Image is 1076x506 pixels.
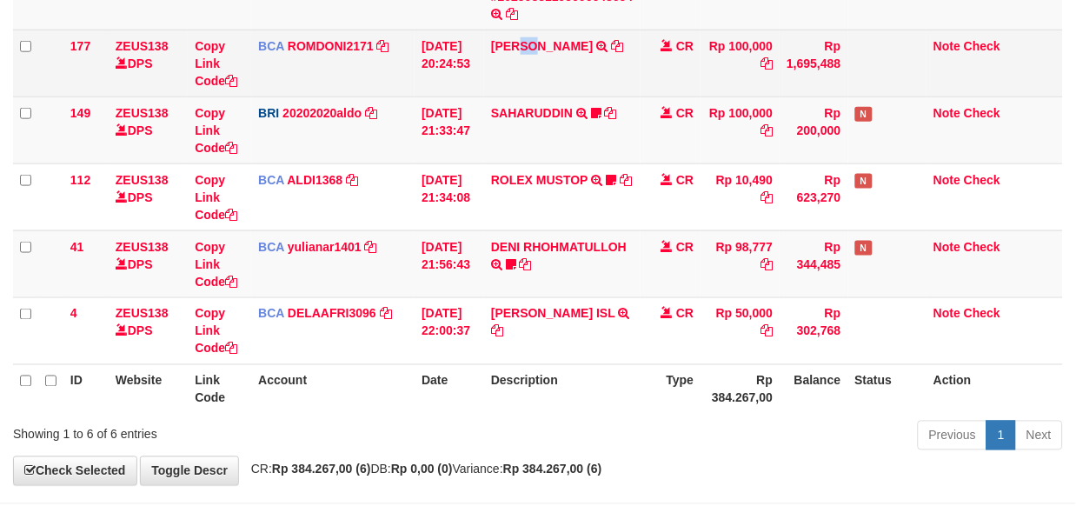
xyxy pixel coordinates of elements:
span: Has Note [855,174,873,189]
span: Has Note [855,241,873,256]
a: Check [964,39,1000,53]
th: Account [251,364,415,414]
span: Has Note [855,107,873,122]
span: 4 [70,307,77,321]
a: Copy Rp 100,000 to clipboard [761,123,773,137]
a: Copy Link Code [195,39,237,88]
th: Website [109,364,188,414]
a: Check [964,173,1000,187]
a: Previous [918,421,987,450]
td: Rp 200,000 [780,97,847,163]
a: Copy 20202020aldo to clipboard [365,106,377,120]
span: CR [676,240,694,254]
td: DPS [109,297,188,364]
span: CR [676,106,694,120]
td: Rp 344,485 [780,230,847,297]
a: ROMDONI2171 [288,39,374,53]
a: Copy Rp 98,777 to clipboard [761,257,773,271]
a: ZEUS138 [116,39,169,53]
span: CR [676,307,694,321]
span: CR: DB: Variance: [242,463,602,476]
span: 149 [70,106,90,120]
a: 20202020aldo [282,106,362,120]
a: [PERSON_NAME] ISL [491,307,615,321]
a: ZEUS138 [116,106,169,120]
a: Copy ROMDONI2171 to clipboard [377,39,389,53]
a: yulianar1401 [288,240,362,254]
a: Check [964,106,1000,120]
td: Rp 50,000 [701,297,780,364]
a: Copy Link Code [195,240,237,289]
td: Rp 100,000 [701,97,780,163]
td: [DATE] 21:34:08 [415,163,484,230]
a: Copy ABDUL GAFUR to clipboard [611,39,623,53]
a: Check [964,240,1000,254]
th: Date [415,364,484,414]
a: Copy yulianar1401 to clipboard [365,240,377,254]
span: 177 [70,39,90,53]
td: DPS [109,163,188,230]
a: Copy HAFIZ NURUDDIN ISL to clipboard [491,324,503,338]
a: DENI RHOHMATULLOH [491,240,627,254]
a: Copy DENI RHOHMATULLOH to clipboard [520,257,532,271]
span: BRI [258,106,279,120]
span: CR [676,39,694,53]
a: Copy Rp 10,490 to clipboard [761,190,773,204]
td: [DATE] 21:56:43 [415,230,484,297]
div: Showing 1 to 6 of 6 entries [13,419,435,443]
a: Copy SAHARUDDIN to clipboard [605,106,617,120]
a: Check [964,307,1000,321]
span: BCA [258,307,284,321]
a: ZEUS138 [116,307,169,321]
a: Note [933,106,960,120]
th: Rp 384.267,00 [701,364,780,414]
a: Note [933,173,960,187]
a: Note [933,39,960,53]
td: [DATE] 22:00:37 [415,297,484,364]
a: [PERSON_NAME] [491,39,593,53]
td: [DATE] 20:24:53 [415,30,484,97]
a: Note [933,307,960,321]
span: CR [676,173,694,187]
td: Rp 98,777 [701,230,780,297]
th: ID [63,364,109,414]
strong: Rp 384.267,00 (6) [503,463,602,476]
th: Link Code [188,364,251,414]
span: 112 [70,173,90,187]
td: Rp 302,768 [780,297,847,364]
td: Rp 1,695,488 [780,30,847,97]
td: Rp 100,000 [701,30,780,97]
a: Copy ALDI1368 to clipboard [346,173,358,187]
a: Copy Link Code [195,173,237,222]
strong: Rp 384.267,00 (6) [272,463,371,476]
a: Copy Link Code [195,307,237,356]
td: DPS [109,97,188,163]
td: Rp 623,270 [780,163,847,230]
th: Action [927,364,1063,414]
td: DPS [109,230,188,297]
a: Toggle Descr [140,456,239,486]
a: 1 [986,421,1016,450]
a: Next [1015,421,1063,450]
td: Rp 10,490 [701,163,780,230]
th: Description [484,364,641,414]
strong: Rp 0,00 (0) [391,463,453,476]
td: DPS [109,30,188,97]
a: SAHARUDDIN [491,106,573,120]
a: Copy Rp 50,000 to clipboard [761,324,773,338]
a: ROLEX MUSTOP [491,173,588,187]
a: Copy ESPAY DEBIT INDONESIA KOE DANA API #20250831195606648654 to clipboard [506,7,518,21]
a: ZEUS138 [116,240,169,254]
a: ZEUS138 [116,173,169,187]
span: BCA [258,173,284,187]
th: Type [641,364,701,414]
a: Copy DELAAFRI3096 to clipboard [380,307,392,321]
span: BCA [258,240,284,254]
td: [DATE] 21:33:47 [415,97,484,163]
a: Copy Link Code [195,106,237,155]
a: Copy ROLEX MUSTOP to clipboard [620,173,632,187]
a: Check Selected [13,456,137,486]
th: Status [848,364,927,414]
span: BCA [258,39,284,53]
a: DELAAFRI3096 [288,307,376,321]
